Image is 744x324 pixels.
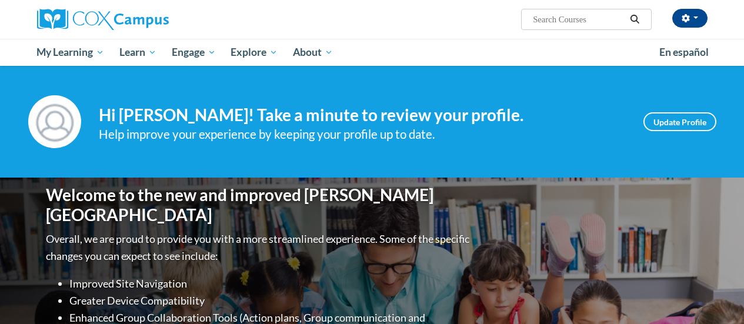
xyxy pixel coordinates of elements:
span: Explore [231,45,278,59]
a: Learn [112,39,164,66]
span: Learn [119,45,156,59]
a: Update Profile [643,112,716,131]
p: Overall, we are proud to provide you with a more streamlined experience. Some of the specific cha... [46,231,472,265]
h1: Welcome to the new and improved [PERSON_NAME][GEOGRAPHIC_DATA] [46,185,472,225]
li: Greater Device Compatibility [69,292,472,309]
img: Cox Campus [37,9,169,30]
a: About [285,39,341,66]
iframe: Button to launch messaging window [697,277,735,315]
h4: Hi [PERSON_NAME]! Take a minute to review your profile. [99,105,626,125]
span: Engage [172,45,216,59]
li: Improved Site Navigation [69,275,472,292]
a: My Learning [29,39,112,66]
img: Profile Image [28,95,81,148]
button: Search [626,12,643,26]
a: Cox Campus [37,9,249,30]
button: Account Settings [672,9,708,28]
a: Engage [164,39,223,66]
span: En español [659,46,709,58]
input: Search Courses [532,12,626,26]
a: En español [652,40,716,65]
span: About [293,45,333,59]
span: My Learning [36,45,104,59]
div: Help improve your experience by keeping your profile up to date. [99,125,626,144]
a: Explore [223,39,285,66]
div: Main menu [28,39,716,66]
